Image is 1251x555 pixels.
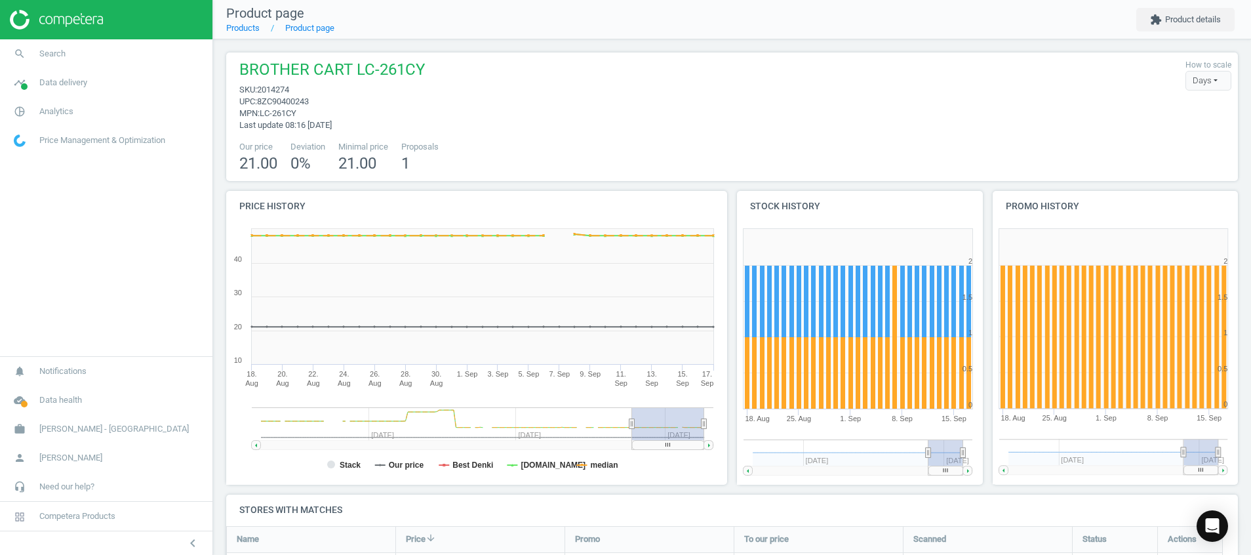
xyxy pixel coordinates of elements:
span: To our price [744,533,789,545]
span: 21.00 [338,154,376,173]
tspan: [DOMAIN_NAME] [521,461,586,470]
text: 30 [234,289,242,297]
div: Days [1185,71,1231,91]
text: 40 [234,255,242,263]
tspan: Aug [307,379,320,387]
tspan: 20. [277,370,287,378]
h4: Promo history [993,191,1239,222]
span: Last update 08:16 [DATE] [239,120,332,130]
tspan: 7. Sep [549,370,570,378]
img: ajHJNr6hYgQAAAAASUVORK5CYII= [10,10,103,30]
span: Deviation [290,141,325,153]
span: [PERSON_NAME] [39,452,102,464]
span: Analytics [39,106,73,117]
h4: Stores with matches [226,495,1238,525]
i: search [7,41,32,66]
i: work [7,417,32,442]
tspan: 15. Sep [942,415,966,422]
tspan: 13. [646,370,656,378]
tspan: 8. Sep [1147,415,1168,422]
i: person [7,445,32,470]
text: 1 [968,329,972,337]
tspan: Our price [389,461,424,470]
label: How to scale [1185,60,1231,71]
tspan: 3. Sep [488,370,509,378]
i: arrow_downward [426,533,436,543]
tspan: Aug [399,379,412,387]
span: Actions [1168,533,1197,545]
span: Proposals [401,141,439,153]
span: Price Management & Optimization [39,134,165,146]
tspan: 5. Sep [518,370,539,378]
span: Status [1082,533,1107,545]
i: timeline [7,70,32,95]
tspan: 25. Aug [1042,415,1066,422]
tspan: 1. Sep [457,370,478,378]
tspan: 30. [431,370,441,378]
text: 0 [1223,401,1227,409]
i: headset_mic [7,474,32,499]
tspan: Sep [614,379,627,387]
span: 8ZC90400243 [257,96,309,106]
span: Need our help? [39,481,94,493]
tspan: Stack [340,461,361,470]
div: Open Intercom Messenger [1197,510,1228,542]
tspan: 25. Aug [787,415,811,422]
text: 0.5 [963,365,972,373]
span: 2014274 [257,85,289,94]
tspan: Aug [430,379,443,387]
span: 0 % [290,154,311,173]
span: sku : [239,85,257,94]
text: 20 [234,323,242,331]
tspan: [DATE] [946,457,969,464]
h4: Price history [226,191,727,222]
text: 1.5 [1218,293,1227,301]
text: 1.5 [963,293,972,301]
i: cloud_done [7,388,32,413]
text: 2 [968,257,972,265]
tspan: 18. [247,370,256,378]
tspan: Aug [276,379,289,387]
span: Price [406,533,426,545]
span: upc : [239,96,257,106]
text: 1 [1223,329,1227,337]
a: Product page [285,23,334,33]
span: BROTHER CART LC-261CY [239,59,425,84]
tspan: 1. Sep [840,415,861,422]
text: 10 [234,356,242,364]
tspan: Sep [645,379,658,387]
tspan: 28. [401,370,410,378]
tspan: 17. [702,370,712,378]
span: [PERSON_NAME] - [GEOGRAPHIC_DATA] [39,423,189,435]
a: Products [226,23,260,33]
span: Name [237,533,259,545]
i: notifications [7,359,32,384]
tspan: 15. [677,370,687,378]
i: chevron_left [185,535,201,551]
text: 2 [1223,257,1227,265]
span: Data delivery [39,77,87,89]
tspan: Aug [368,379,382,387]
h4: Stock history [737,191,983,222]
text: 0.5 [1218,365,1227,373]
i: pie_chart_outlined [7,99,32,124]
span: Minimal price [338,141,388,153]
tspan: 9. Sep [580,370,601,378]
tspan: [DATE] [1202,457,1225,464]
text: 0 [968,401,972,409]
span: 1 [401,154,410,173]
tspan: Best Denki [452,461,493,470]
span: Product page [226,5,304,21]
i: extension [1150,14,1162,26]
tspan: 24. [339,370,349,378]
tspan: 1. Sep [1096,415,1117,422]
span: Scanned [913,533,946,545]
tspan: 26. [370,370,380,378]
button: extensionProduct details [1136,8,1235,31]
tspan: 22. [308,370,318,378]
tspan: 8. Sep [892,415,913,422]
img: wGWNvw8QSZomAAAAABJRU5ErkJggg== [14,134,26,147]
tspan: 15. Sep [1197,415,1221,422]
tspan: Sep [701,379,714,387]
span: Our price [239,141,277,153]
